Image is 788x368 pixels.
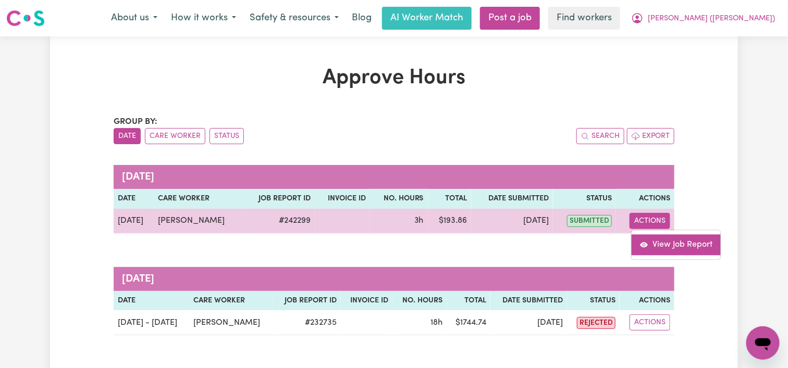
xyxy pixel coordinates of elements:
[414,217,424,225] span: 3 hours
[648,13,775,24] span: [PERSON_NAME] ([PERSON_NAME])
[114,267,674,291] caption: [DATE]
[243,189,315,209] th: Job Report ID
[114,66,674,91] h1: Approve Hours
[315,189,370,209] th: Invoice ID
[114,291,189,311] th: Date
[428,209,471,234] td: $ 193.86
[632,234,721,255] a: View job report 242299
[624,7,782,29] button: My Account
[382,7,472,30] a: AI Worker Match
[6,6,45,30] a: Careseekers logo
[145,128,205,144] button: sort invoices by care worker
[154,189,243,209] th: Care worker
[490,291,567,311] th: Date Submitted
[104,7,164,29] button: About us
[471,189,553,209] th: Date Submitted
[620,291,674,311] th: Actions
[6,9,45,28] img: Careseekers logo
[577,317,615,329] span: rejected
[616,189,674,209] th: Actions
[114,118,157,126] span: Group by:
[154,209,243,234] td: [PERSON_NAME]
[114,189,154,209] th: Date
[630,213,670,229] button: Actions
[341,291,392,311] th: Invoice ID
[114,310,189,335] td: [DATE] - [DATE]
[392,291,447,311] th: No. Hours
[567,291,620,311] th: Status
[567,215,612,227] span: submitted
[189,310,273,335] td: [PERSON_NAME]
[447,310,490,335] td: $ 1744.74
[114,165,674,189] caption: [DATE]
[490,310,567,335] td: [DATE]
[210,128,244,144] button: sort invoices by paid status
[480,7,540,30] a: Post a job
[273,291,341,311] th: Job Report ID
[273,310,341,335] td: # 232735
[164,7,243,29] button: How it works
[746,326,780,360] iframe: Button to launch messaging window
[114,128,141,144] button: sort invoices by date
[576,128,624,144] button: Search
[630,314,670,331] button: Actions
[430,319,442,327] span: 18 hours
[370,189,428,209] th: No. Hours
[471,209,553,234] td: [DATE]
[627,128,674,144] button: Export
[631,230,721,260] div: Actions
[447,291,490,311] th: Total
[428,189,471,209] th: Total
[243,7,346,29] button: Safety & resources
[548,7,620,30] a: Find workers
[243,209,315,234] td: # 242299
[553,189,616,209] th: Status
[189,291,273,311] th: Care worker
[346,7,378,30] a: Blog
[114,209,154,234] td: [DATE]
